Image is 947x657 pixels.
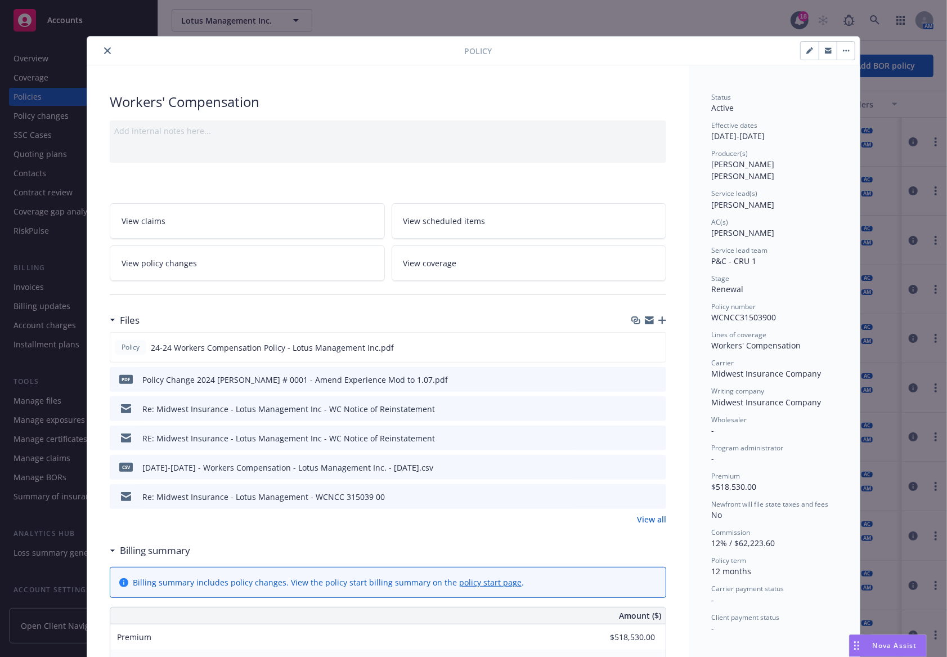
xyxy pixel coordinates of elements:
[652,491,662,503] button: preview file
[464,45,492,57] span: Policy
[711,443,783,453] span: Program administrator
[142,491,385,503] div: Re: Midwest Insurance - Lotus Management - WCNCC 315039 00
[711,120,837,142] div: [DATE] - [DATE]
[711,623,714,633] span: -
[133,576,524,588] div: Billing summary includes policy changes. View the policy start billing summary on the .
[711,217,728,227] span: AC(s)
[711,509,722,520] span: No
[711,566,751,576] span: 12 months
[119,375,133,383] span: pdf
[119,463,133,471] span: csv
[711,613,779,622] span: Client payment status
[711,120,757,130] span: Effective dates
[873,641,917,650] span: Nova Assist
[637,513,666,525] a: View all
[711,340,801,351] span: Workers' Compensation
[711,538,775,548] span: 12% / $62,223.60
[711,189,757,198] span: Service lead(s)
[652,462,662,473] button: preview file
[110,543,190,558] div: Billing summary
[711,159,777,181] span: [PERSON_NAME] [PERSON_NAME]
[652,432,662,444] button: preview file
[634,491,643,503] button: download file
[142,374,448,386] div: Policy Change 2024 [PERSON_NAME] # 0001 - Amend Experience Mod to 1.07.pdf
[110,203,385,239] a: View claims
[142,432,435,444] div: RE: Midwest Insurance - Lotus Management Inc - WC Notice of Reinstatement
[711,584,784,593] span: Carrier payment status
[711,284,743,294] span: Renewal
[119,342,142,352] span: Policy
[142,403,435,415] div: Re: Midwest Insurance - Lotus Management Inc - WC Notice of Reinstatement
[651,342,661,354] button: preview file
[403,215,486,227] span: View scheduled items
[110,313,140,328] div: Files
[652,403,662,415] button: preview file
[711,453,714,464] span: -
[634,462,643,473] button: download file
[652,374,662,386] button: preview file
[711,471,740,481] span: Premium
[711,330,766,339] span: Lines of coverage
[711,499,828,509] span: Newfront will file state taxes and fees
[122,215,165,227] span: View claims
[711,102,734,113] span: Active
[110,92,666,111] div: Workers' Compensation
[633,342,642,354] button: download file
[120,313,140,328] h3: Files
[711,481,756,492] span: $518,530.00
[711,245,768,255] span: Service lead team
[392,245,667,281] a: View coverage
[392,203,667,239] a: View scheduled items
[151,342,394,354] span: 24-24 Workers Compensation Policy - Lotus Management Inc.pdf
[122,257,197,269] span: View policy changes
[711,595,714,605] span: -
[711,92,731,102] span: Status
[619,610,661,622] span: Amount ($)
[711,358,734,368] span: Carrier
[849,634,927,657] button: Nova Assist
[711,199,774,210] span: [PERSON_NAME]
[711,312,776,323] span: WCNCC31503900
[711,397,821,408] span: Midwest Insurance Company
[114,125,662,137] div: Add internal notes here...
[711,302,756,311] span: Policy number
[403,257,457,269] span: View coverage
[634,374,643,386] button: download file
[589,629,662,646] input: 0.00
[711,415,747,424] span: Wholesaler
[117,632,151,642] span: Premium
[711,227,774,238] span: [PERSON_NAME]
[634,432,643,444] button: download file
[711,368,821,379] span: Midwest Insurance Company
[711,386,764,396] span: Writing company
[711,556,746,565] span: Policy term
[711,528,750,537] span: Commission
[711,425,714,436] span: -
[711,274,729,283] span: Stage
[459,577,522,588] a: policy start page
[101,44,114,57] button: close
[634,403,643,415] button: download file
[711,149,748,158] span: Producer(s)
[711,256,756,266] span: P&C - CRU 1
[850,635,864,656] div: Drag to move
[120,543,190,558] h3: Billing summary
[142,462,433,473] div: [DATE]-[DATE] - Workers Compensation - Lotus Management Inc. - [DATE].csv
[110,245,385,281] a: View policy changes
